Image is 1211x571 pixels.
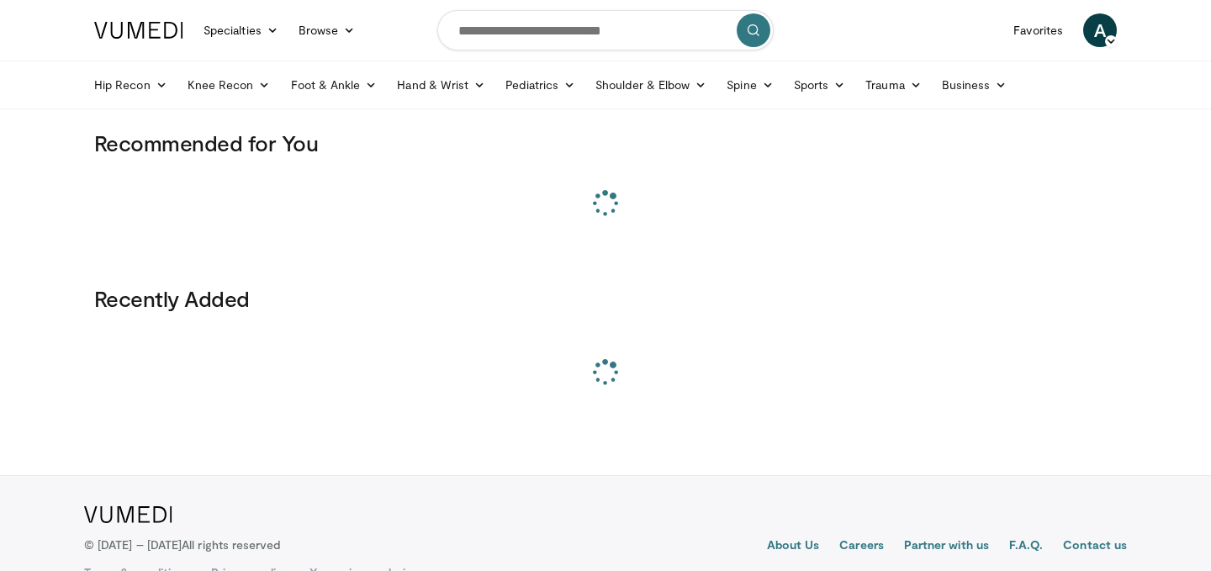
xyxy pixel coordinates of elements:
[94,285,1117,312] h3: Recently Added
[1083,13,1117,47] a: A
[437,10,774,50] input: Search topics, interventions
[84,506,172,523] img: VuMedi Logo
[182,537,280,552] span: All rights reserved
[839,537,884,557] a: Careers
[288,13,366,47] a: Browse
[717,68,783,102] a: Spine
[1003,13,1073,47] a: Favorites
[932,68,1018,102] a: Business
[387,68,495,102] a: Hand & Wrist
[585,68,717,102] a: Shoulder & Elbow
[84,537,281,553] p: © [DATE] – [DATE]
[495,68,585,102] a: Pediatrics
[84,68,177,102] a: Hip Recon
[767,537,820,557] a: About Us
[1063,537,1127,557] a: Contact us
[281,68,388,102] a: Foot & Ankle
[855,68,932,102] a: Trauma
[193,13,288,47] a: Specialties
[177,68,281,102] a: Knee Recon
[904,537,989,557] a: Partner with us
[784,68,856,102] a: Sports
[94,22,183,39] img: VuMedi Logo
[94,130,1117,156] h3: Recommended for You
[1009,537,1043,557] a: F.A.Q.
